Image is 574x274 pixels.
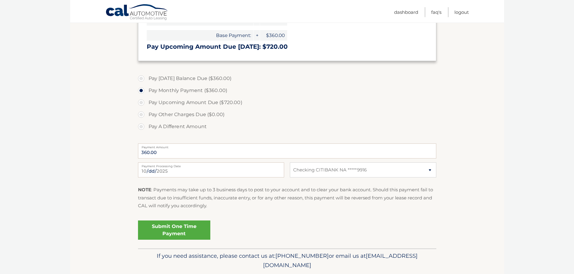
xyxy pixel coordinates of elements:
[138,97,436,109] label: Pay Upcoming Amount Due ($720.00)
[394,7,418,17] a: Dashboard
[142,251,432,270] p: If you need assistance, please contact us at: or email us at
[275,252,329,259] span: [PHONE_NUMBER]
[147,30,253,41] span: Base Payment:
[138,162,284,167] label: Payment Processing Date
[260,30,287,41] span: $360.00
[138,162,284,177] input: Payment Date
[105,4,169,21] a: Cal Automotive
[138,72,436,85] label: Pay [DATE] Balance Due ($360.00)
[138,85,436,97] label: Pay Monthly Payment ($360.00)
[138,186,436,210] p: : Payments may take up to 3 business days to post to your account and to clear your bank account....
[431,7,441,17] a: FAQ's
[138,143,436,159] input: Payment Amount
[254,30,260,41] span: +
[147,43,428,51] h3: Pay Upcoming Amount Due [DATE]: $720.00
[138,109,436,121] label: Pay Other Charges Due ($0.00)
[138,121,436,133] label: Pay A Different Amount
[454,7,469,17] a: Logout
[138,143,436,148] label: Payment Amount
[138,187,151,192] strong: NOTE
[138,220,210,240] a: Submit One Time Payment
